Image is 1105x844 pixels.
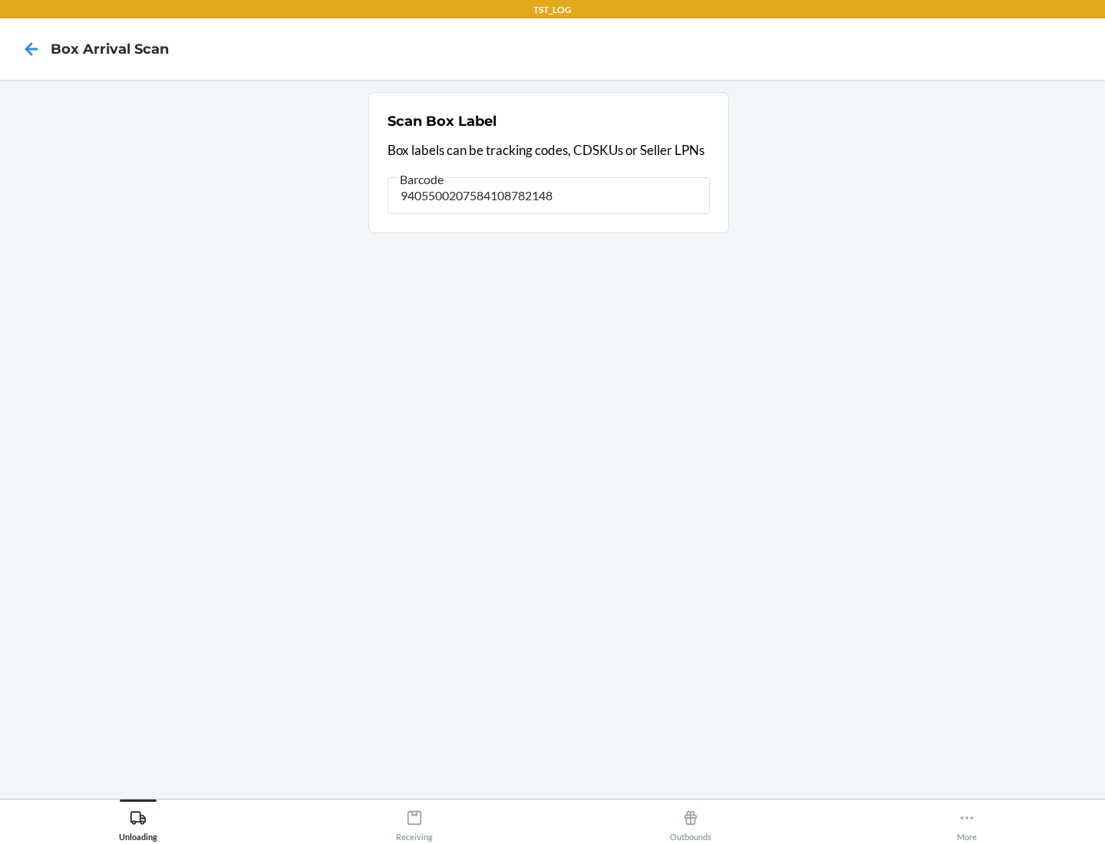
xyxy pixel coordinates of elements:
[533,3,572,17] p: TST_LOG
[388,111,496,131] h2: Scan Box Label
[276,799,552,842] button: Receiving
[957,803,977,842] div: More
[829,799,1105,842] button: More
[51,39,169,59] h4: Box Arrival Scan
[119,803,157,842] div: Unloading
[670,803,711,842] div: Outbounds
[396,803,433,842] div: Receiving
[397,172,446,187] span: Barcode
[388,177,710,214] input: Barcode
[388,140,710,160] p: Box labels can be tracking codes, CDSKUs or Seller LPNs
[552,799,829,842] button: Outbounds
